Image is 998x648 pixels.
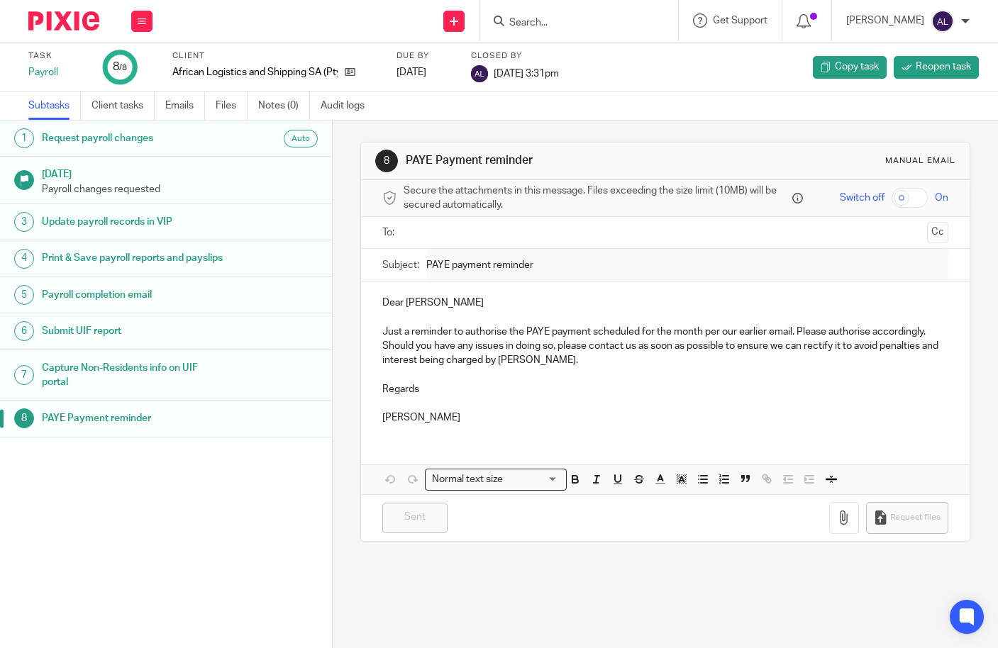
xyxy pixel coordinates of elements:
p: Regards [382,382,948,396]
a: Audit logs [321,92,375,120]
label: Task [28,50,85,62]
label: Subject: [382,258,419,272]
span: Reopen task [916,60,971,74]
h1: Print & Save payroll reports and payslips [42,247,226,269]
div: 3 [14,212,34,232]
h1: PAYE Payment reminder [406,153,696,168]
p: [PERSON_NAME] [846,13,924,28]
span: Copy task [835,60,879,74]
label: To: [382,225,398,240]
p: Just a reminder to authorise the PAYE payment scheduled for the month per our earlier email. Plea... [382,325,948,368]
div: 8 [113,59,127,75]
button: Request files [866,502,948,534]
a: Files [216,92,248,120]
img: svg%3E [931,10,954,33]
span: On [935,191,948,205]
div: 7 [14,365,34,385]
h1: Payroll completion email [42,284,226,306]
a: Reopen task [894,56,979,79]
div: Auto [284,130,318,147]
div: 8 [14,408,34,428]
div: 8 [375,150,398,172]
div: [DATE] [397,65,453,79]
span: Switch off [840,191,885,205]
div: Payroll [28,65,85,79]
h1: Update payroll records in VIP [42,211,226,233]
a: Subtasks [28,92,81,120]
button: Cc [927,222,948,243]
div: 5 [14,285,34,305]
h1: [DATE] [42,164,318,181]
a: Client tasks [92,92,155,120]
img: svg%3E [471,65,488,82]
h1: Capture Non-Residents info on UIF portal [42,357,226,393]
div: 6 [14,321,34,341]
p: [PERSON_NAME] [382,410,948,425]
p: Payroll changes requested [42,182,318,196]
h1: PAYE Payment reminder [42,408,226,429]
span: Secure the attachments in this message. Files exceeding the size limit (10MB) will be secured aut... [404,184,789,213]
input: Sent [382,503,448,533]
div: 4 [14,249,34,269]
span: Normal text size [428,472,506,487]
div: Search for option [425,469,567,491]
label: Due by [397,50,453,62]
a: Emails [165,92,205,120]
p: African Logistics and Shipping SA (Pty) Ltd [172,65,338,79]
a: Notes (0) [258,92,310,120]
input: Search for option [507,472,558,487]
span: Request files [890,512,941,523]
p: Dear [PERSON_NAME] [382,296,948,310]
a: Copy task [813,56,887,79]
input: Search [508,17,636,30]
label: Client [172,50,379,62]
div: 1 [14,128,34,148]
label: Closed by [471,50,559,62]
small: /8 [119,64,127,72]
h1: Request payroll changes [42,128,226,149]
h1: Submit UIF report [42,320,226,342]
span: [DATE] 3:31pm [494,68,559,78]
div: Manual email [885,155,955,167]
span: Get Support [713,16,767,26]
img: Pixie [28,11,99,30]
